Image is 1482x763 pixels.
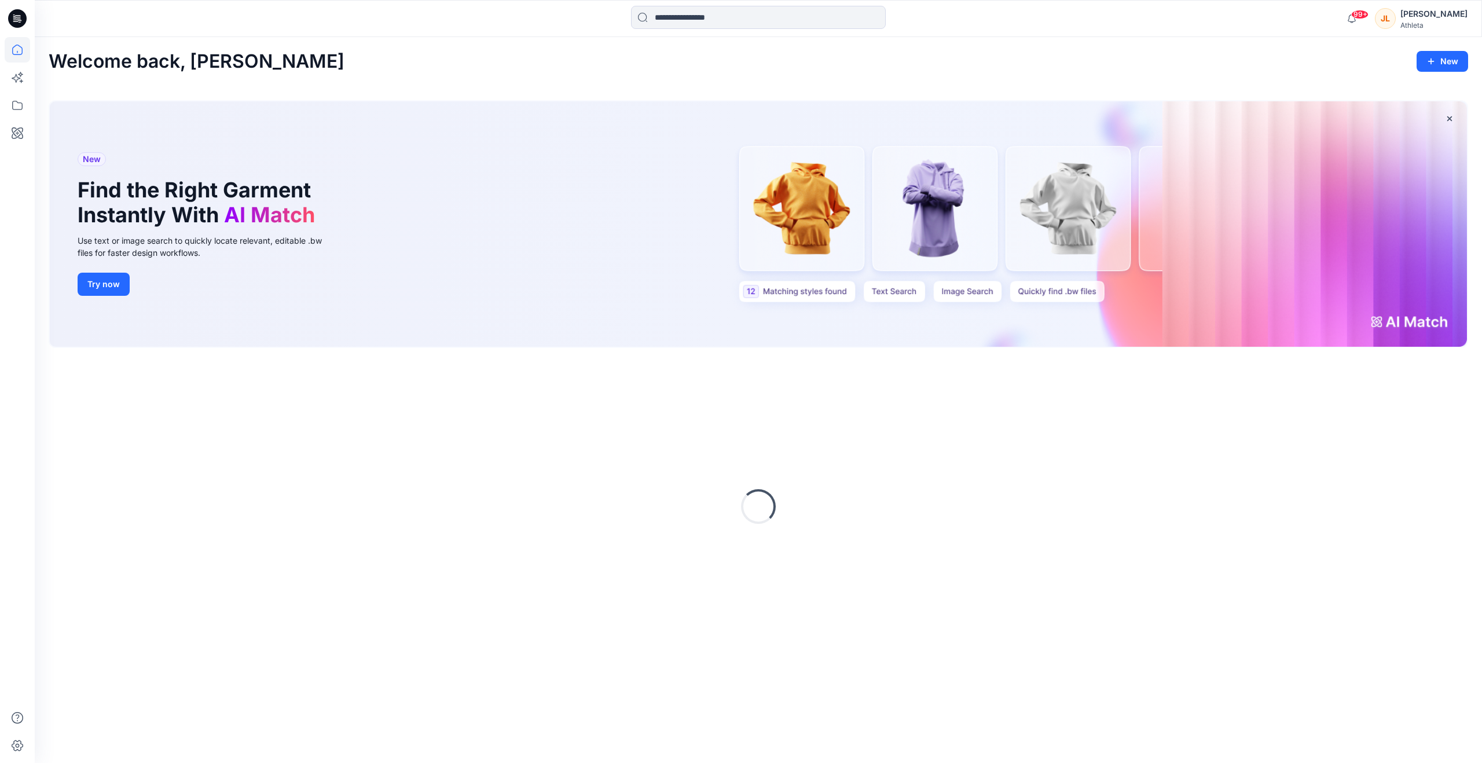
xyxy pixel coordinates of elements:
[1351,10,1369,19] span: 99+
[78,234,338,259] div: Use text or image search to quickly locate relevant, editable .bw files for faster design workflows.
[78,273,130,296] button: Try now
[1375,8,1396,29] div: JL
[1400,21,1468,30] div: Athleta
[49,51,344,72] h2: Welcome back, [PERSON_NAME]
[224,202,315,228] span: AI Match
[1417,51,1468,72] button: New
[1400,7,1468,21] div: [PERSON_NAME]
[78,178,321,228] h1: Find the Right Garment Instantly With
[83,152,101,166] span: New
